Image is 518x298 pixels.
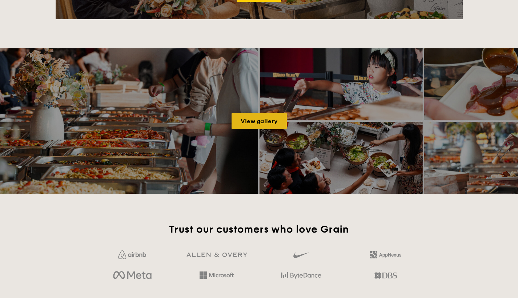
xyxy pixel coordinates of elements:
[186,253,247,257] img: GRg3jHAAAAABJRU5ErkJggg==
[118,250,146,259] img: Jf4Dw0UUCKFd4aYAAAAASUVORK5CYII=
[113,269,151,282] img: meta.d311700b.png
[374,269,397,282] img: dbs.a5bdd427.png
[200,271,234,279] img: Hd4TfVa7bNwuIo1gAAAAASUVORK5CYII=
[281,269,321,282] img: bytedance.dc5c0c88.png
[293,249,309,261] img: gdlseuq06himwAAAABJRU5ErkJggg==
[232,113,287,129] a: View gallery
[93,223,425,236] h2: Trust our customers who love Grain
[370,251,401,258] img: 2L6uqdT+6BmeAFDfWP11wfMG223fXktMZIL+i+lTG25h0NjUBKOYhdW2Kn6T+C0Q7bASH2i+1JIsIulPLIv5Ss6l0e291fRVW...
